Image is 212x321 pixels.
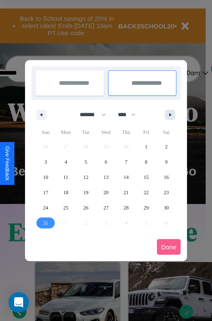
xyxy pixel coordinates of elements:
[84,185,89,200] span: 19
[85,154,87,170] span: 5
[76,126,96,139] span: Tue
[116,185,136,200] button: 21
[84,170,89,185] span: 12
[76,170,96,185] button: 12
[96,126,116,139] span: Wed
[63,170,68,185] span: 11
[136,185,156,200] button: 22
[63,200,68,215] span: 25
[64,154,67,170] span: 4
[156,185,176,200] button: 23
[45,154,47,170] span: 3
[165,139,167,154] span: 2
[136,154,156,170] button: 8
[56,170,75,185] button: 11
[84,200,89,215] span: 26
[36,170,56,185] button: 10
[164,185,169,200] span: 23
[116,126,136,139] span: Thu
[56,126,75,139] span: Mon
[56,200,75,215] button: 25
[116,200,136,215] button: 28
[36,200,56,215] button: 24
[145,154,148,170] span: 8
[144,185,149,200] span: 22
[123,170,128,185] span: 14
[4,146,10,181] div: Give Feedback
[105,154,107,170] span: 6
[96,200,116,215] button: 27
[123,185,128,200] span: 21
[156,200,176,215] button: 30
[103,185,109,200] span: 20
[156,154,176,170] button: 9
[36,215,56,231] button: 31
[136,139,156,154] button: 1
[116,154,136,170] button: 7
[144,200,149,215] span: 29
[157,239,181,255] button: Done
[123,200,128,215] span: 28
[103,200,109,215] span: 27
[43,185,48,200] span: 17
[156,170,176,185] button: 16
[8,292,29,313] div: Open Intercom Messenger
[125,154,127,170] span: 7
[76,185,96,200] button: 19
[165,154,167,170] span: 9
[76,154,96,170] button: 5
[56,154,75,170] button: 4
[96,185,116,200] button: 20
[156,126,176,139] span: Sat
[96,154,116,170] button: 6
[76,200,96,215] button: 26
[103,170,109,185] span: 13
[145,139,148,154] span: 1
[96,170,116,185] button: 13
[63,185,68,200] span: 18
[136,126,156,139] span: Fri
[156,139,176,154] button: 2
[116,170,136,185] button: 14
[36,154,56,170] button: 3
[144,170,149,185] span: 15
[164,200,169,215] span: 30
[56,185,75,200] button: 18
[136,200,156,215] button: 29
[36,185,56,200] button: 17
[36,126,56,139] span: Sun
[43,215,48,231] span: 31
[43,170,48,185] span: 10
[43,200,48,215] span: 24
[164,170,169,185] span: 16
[136,170,156,185] button: 15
